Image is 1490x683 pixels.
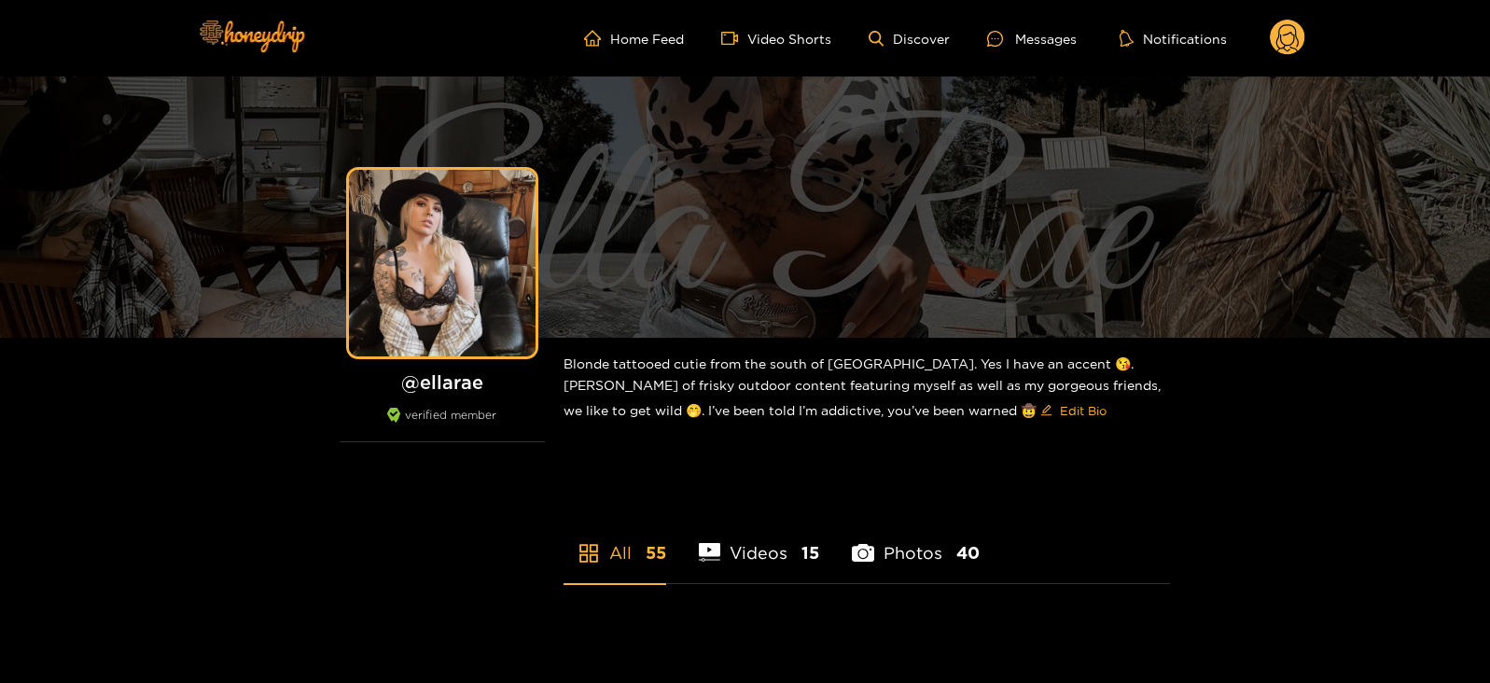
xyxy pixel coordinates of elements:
[564,338,1170,440] div: Blonde tattooed cutie from the south of [GEOGRAPHIC_DATA]. Yes I have an accent 😘. [PERSON_NAME] ...
[564,499,666,583] li: All
[956,541,980,565] span: 40
[340,370,545,394] h1: @ ellarae
[852,499,980,583] li: Photos
[340,408,545,442] div: verified member
[1040,404,1052,418] span: edit
[721,30,747,47] span: video-camera
[584,30,610,47] span: home
[1037,396,1110,425] button: editEdit Bio
[646,541,666,565] span: 55
[721,30,831,47] a: Video Shorts
[1114,29,1232,48] button: Notifications
[699,499,820,583] li: Videos
[1060,401,1107,420] span: Edit Bio
[584,30,684,47] a: Home Feed
[987,28,1077,49] div: Messages
[869,31,950,47] a: Discover
[801,541,819,565] span: 15
[578,542,600,565] span: appstore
